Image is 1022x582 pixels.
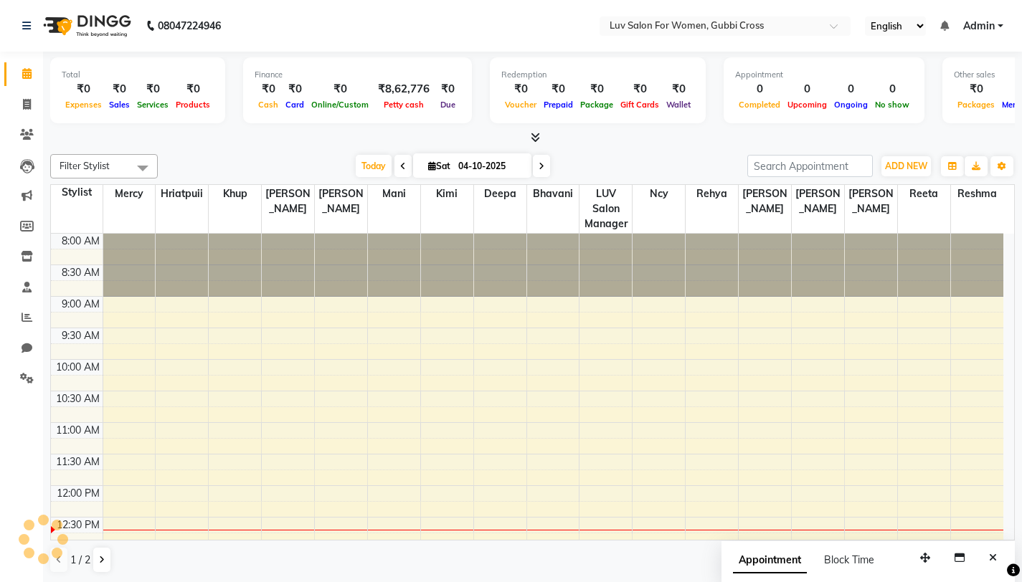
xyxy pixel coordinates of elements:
[62,81,105,97] div: ₹0
[315,185,367,218] span: [PERSON_NAME]
[663,81,694,97] div: ₹0
[54,517,103,533] div: 12:30 PM
[172,100,214,110] span: Products
[356,155,392,177] span: Today
[577,81,617,97] div: ₹0
[103,185,156,203] span: Mercy
[954,100,998,110] span: Packages
[951,185,1004,203] span: Reshma
[133,100,172,110] span: Services
[747,155,873,177] input: Search Appointment
[474,185,526,203] span: Deepa
[255,81,282,97] div: ₹0
[784,100,831,110] span: Upcoming
[898,185,950,203] span: Reeta
[105,81,133,97] div: ₹0
[577,100,617,110] span: Package
[209,185,261,203] span: Khup
[54,486,103,501] div: 12:00 PM
[501,100,540,110] span: Voucher
[885,161,927,171] span: ADD NEW
[59,234,103,249] div: 8:00 AM
[62,100,105,110] span: Expenses
[308,100,372,110] span: Online/Custom
[454,156,526,177] input: 2025-10-04
[53,423,103,438] div: 11:00 AM
[158,6,221,46] b: 08047224946
[53,454,103,469] div: 11:30 AM
[133,81,172,97] div: ₹0
[540,100,577,110] span: Prepaid
[663,100,694,110] span: Wallet
[53,391,103,406] div: 10:30 AM
[435,81,460,97] div: ₹0
[308,81,372,97] div: ₹0
[60,160,110,171] span: Filter Stylist
[881,156,931,176] button: ADD NEW
[871,100,913,110] span: No show
[617,81,663,97] div: ₹0
[282,100,308,110] span: Card
[62,69,214,81] div: Total
[37,6,135,46] img: logo
[735,81,784,97] div: 0
[617,100,663,110] span: Gift Cards
[954,81,998,97] div: ₹0
[735,69,913,81] div: Appointment
[59,297,103,312] div: 9:00 AM
[527,185,579,203] span: Bhavani
[380,100,427,110] span: Petty cash
[59,328,103,343] div: 9:30 AM
[156,185,208,203] span: Hriatpuii
[437,100,459,110] span: Due
[824,553,874,566] span: Block Time
[70,553,90,568] span: 1 / 2
[172,81,214,97] div: ₹0
[501,81,540,97] div: ₹0
[372,81,435,97] div: ₹8,62,776
[425,161,454,171] span: Sat
[735,100,784,110] span: Completed
[733,548,807,573] span: Appointment
[262,185,314,218] span: [PERSON_NAME]
[963,19,995,34] span: Admin
[105,100,133,110] span: Sales
[739,185,791,218] span: [PERSON_NAME]
[831,81,871,97] div: 0
[871,81,913,97] div: 0
[59,265,103,280] div: 8:30 AM
[579,185,632,233] span: LUV Salon Manager
[51,185,103,200] div: Stylist
[845,185,897,218] span: [PERSON_NAME]
[831,100,871,110] span: Ongoing
[633,185,685,203] span: Ncy
[784,81,831,97] div: 0
[255,100,282,110] span: Cash
[792,185,844,218] span: [PERSON_NAME]
[53,360,103,375] div: 10:00 AM
[255,69,460,81] div: Finance
[421,185,473,203] span: Kimi
[686,185,738,203] span: Rehya
[368,185,420,203] span: Mani
[540,81,577,97] div: ₹0
[983,547,1003,569] button: Close
[501,69,694,81] div: Redemption
[282,81,308,97] div: ₹0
